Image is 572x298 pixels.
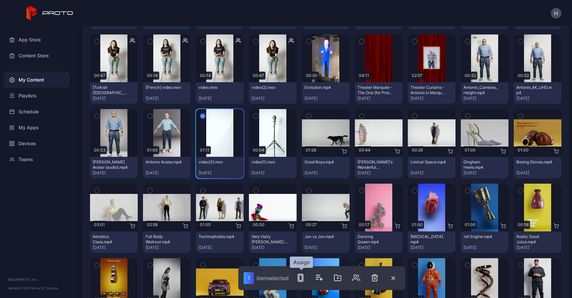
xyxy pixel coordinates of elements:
[358,159,394,170] div: Meghan's Wonderful Wardrobe.mp4
[244,272,254,284] div: 1
[143,231,191,253] button: Full Body Workout.mp4[DATE]
[358,170,400,176] div: [DATE]
[410,85,447,95] div: Theater Curtains - Antonio in Marquee (for Proto) (Verticle 4K) text FX5 Final_hb.mp4
[146,245,188,250] div: [DATE]
[146,85,182,90] div: [French] video.mov
[4,120,70,136] a: My Apps
[249,82,297,104] button: video(2).mov[DATE]
[90,157,138,178] button: [PERSON_NAME] Avatar (audio).mp4[DATE]
[305,170,347,176] div: [DATE]
[514,231,561,253] button: Really Good Juice.mp4[DATE]
[305,85,341,90] div: Evolution.mp4
[305,245,347,250] div: [DATE]
[516,234,553,245] div: Really Good Juice.mp4
[355,157,403,178] button: [PERSON_NAME]'s Wonderful Wardrobe.mp4[DATE]
[410,159,447,165] div: Liminal Space.mp4
[146,234,182,245] div: Full Body Workout.mp4
[410,234,447,245] div: Human Heart.mp4
[355,231,403,253] button: Dancing Queen.mp4[DATE]
[463,96,506,101] div: [DATE]
[305,159,341,165] div: Good Boys.mp4
[461,82,508,104] button: Antonio_Cameras_Height.mp4[DATE]
[463,170,506,176] div: [DATE]
[199,170,241,176] div: [DATE]
[302,82,350,104] button: Evolution.mp4[DATE]
[516,85,553,95] div: Antonio_4K_UHD.mp4
[463,234,500,239] div: Jet Engine.mp4
[90,82,138,104] button: [Turkish ([GEOGRAPHIC_DATA])] video(2).mov[DATE]
[93,170,135,176] div: [DATE]
[199,85,235,90] div: video.mov
[461,157,508,178] button: Gingham Heels.mp4[DATE]
[4,136,70,151] div: Devices
[302,231,350,253] button: Jan vs Jan.mp4[DATE]
[199,245,241,250] div: [DATE]
[257,275,289,281] div: item selected
[252,159,288,165] div: video(1).mov
[196,82,244,104] button: video.mov[DATE]
[408,231,455,253] button: [MEDICAL_DATA].mp4[DATE]
[4,48,70,64] a: Content Store
[143,157,191,178] button: Antonio Avatar.mp4[DATE]
[461,231,508,253] button: Jet Engine.mp4[DATE]
[358,85,394,95] div: Theater Marquee - The One (for Proto) (Verticle 4K) (2160 x 3841.mp4
[514,82,561,104] button: Antonio_4K_UHD.mp4[DATE]
[290,257,313,268] div: Assign
[4,104,70,120] a: Schedule
[93,85,129,95] div: [Turkish (Türkiye)] video(2).mov
[358,245,400,250] div: [DATE]
[516,96,559,101] div: [DATE]
[249,231,297,253] button: Very Hairy [PERSON_NAME].mp4[DATE]
[196,157,244,178] button: video(3).mov[DATE]
[199,234,235,239] div: Technophobia.mp4
[463,245,506,250] div: [DATE]
[302,157,350,178] button: Good Boys.mp4[DATE]
[551,8,561,19] button: H
[93,245,135,250] div: [DATE]
[143,82,191,104] button: [French] video.mov[DATE]
[90,231,138,253] button: Aerobics Class.mp4[DATE]
[516,170,559,176] div: [DATE]
[252,234,288,245] div: Very Hairy Jerry.mp4
[93,96,135,101] div: [DATE]
[410,245,453,250] div: [DATE]
[30,286,58,290] a: Terms Of Service
[463,85,500,95] div: Antonio_Cameras_Height.mp4
[410,96,453,101] div: [DATE]
[146,170,188,176] div: [DATE]
[516,245,559,250] div: [DATE]
[408,82,455,104] button: Theater Curtains - Antonio in Marquee (for Proto) (Verticle 4K) text FX5 Final_hb.mp4[DATE]
[249,157,297,178] button: video(1).mov[DATE]
[463,159,500,170] div: Gingham Heels.mp4
[410,170,453,176] div: [DATE]
[252,85,288,90] div: video(2).mov
[4,88,70,104] a: Playlists
[199,96,241,101] div: [DATE]
[196,231,244,253] button: Technophobia.mp4[DATE]
[516,159,553,165] div: Boxing Gloves.mp4
[8,277,66,282] div: © 2025 PROTO, Inc.
[8,286,30,290] span: Version 1.13.0 •
[93,159,129,170] div: Antonio Avatar (audio).mp4
[199,159,235,165] div: video(3).mov
[408,157,455,178] button: Liminal Space.mp4[DATE]
[355,82,403,104] button: Theater Marquee - The One (for Proto) (Verticle 4K) (2160 x 3841.mp4[DATE]
[93,234,129,245] div: Aerobics Class.mp4
[4,72,70,88] a: My Content
[4,151,70,167] a: Teams
[358,96,400,101] div: [DATE]
[252,96,294,101] div: [DATE]
[305,96,347,101] div: [DATE]
[252,245,294,250] div: [DATE]
[146,96,188,101] div: [DATE]
[305,234,341,239] div: Jan vs Jan.mp4
[4,32,70,48] a: App Store
[358,234,394,245] div: Dancing Queen.mp4
[252,170,294,176] div: [DATE]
